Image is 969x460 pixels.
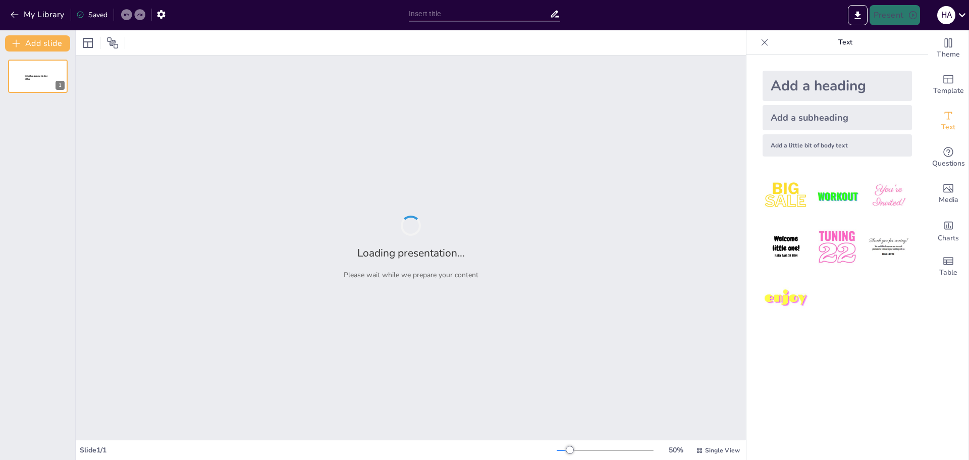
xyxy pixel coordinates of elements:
[928,103,968,139] div: Add text boxes
[932,158,965,169] span: Questions
[937,6,955,24] div: H A
[814,224,860,271] img: 5.jpeg
[763,134,912,157] div: Add a little bit of body text
[938,233,959,244] span: Charts
[939,194,958,206] span: Media
[25,75,47,80] span: Sendsteps presentation editor
[937,5,955,25] button: H A
[941,122,955,133] span: Text
[814,173,860,220] img: 2.jpeg
[928,139,968,176] div: Get real-time input from your audience
[928,248,968,285] div: Add a table
[8,7,69,23] button: My Library
[870,5,920,25] button: Present
[664,445,688,455] div: 50 %
[937,49,960,60] span: Theme
[865,173,912,220] img: 3.jpeg
[76,10,107,20] div: Saved
[928,176,968,212] div: Add images, graphics, shapes or video
[80,445,557,455] div: Slide 1 / 1
[928,30,968,67] div: Change the overall theme
[763,173,810,220] img: 1.jpeg
[865,224,912,271] img: 6.jpeg
[763,224,810,271] img: 4.jpeg
[773,30,918,55] p: Text
[8,60,68,93] div: 1
[763,275,810,322] img: 7.jpeg
[106,37,119,49] span: Position
[56,81,65,90] div: 1
[939,267,957,278] span: Table
[848,5,868,25] button: Export to PowerPoint
[344,270,478,280] p: Please wait while we prepare your content
[357,246,465,260] h2: Loading presentation...
[80,35,96,51] div: Layout
[705,446,740,454] span: Single View
[5,35,70,52] button: Add slide
[409,7,550,21] input: Insert title
[763,71,912,101] div: Add a heading
[763,105,912,130] div: Add a subheading
[928,212,968,248] div: Add charts and graphs
[933,85,964,96] span: Template
[928,67,968,103] div: Add ready made slides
